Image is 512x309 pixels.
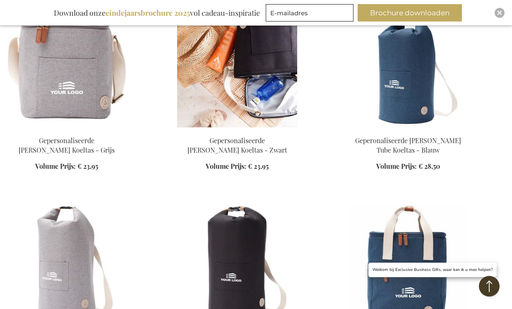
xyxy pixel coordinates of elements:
button: Brochure downloaden [358,4,462,22]
img: Close [497,10,502,15]
div: Close [495,8,505,18]
a: Gepersonaliseerde [PERSON_NAME] Koeltas - Grijs [19,136,115,154]
span: € 23,95 [77,162,98,170]
span: Volume Prijs: [376,162,417,170]
img: Gepersonaliseerde Sortino Koeltas - Zwart [177,12,297,127]
b: eindejaarsbrochure 2025 [106,8,190,18]
a: Geperonaliseerde [PERSON_NAME] Tube Koeltas - Blauw [355,136,461,154]
span: Volume Prijs: [35,162,76,170]
form: marketing offers and promotions [266,4,356,24]
input: E-mailadres [266,4,353,22]
a: Personalised Sortino Cooler Bag - Grey [7,126,127,134]
img: Peronalised Sortino Cooler Trunk - Blue [348,12,468,127]
div: Download onze vol cadeau-inspiratie [50,4,264,22]
a: Volume Prijs: € 28,50 [376,162,440,171]
a: Peronalised Sortino Cooler Trunk - Blue [348,126,468,134]
a: Volume Prijs: € 23,95 [35,162,98,171]
img: Personalised Sortino Cooler Bag - Grey [7,12,127,127]
span: € 28,50 [418,162,440,170]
